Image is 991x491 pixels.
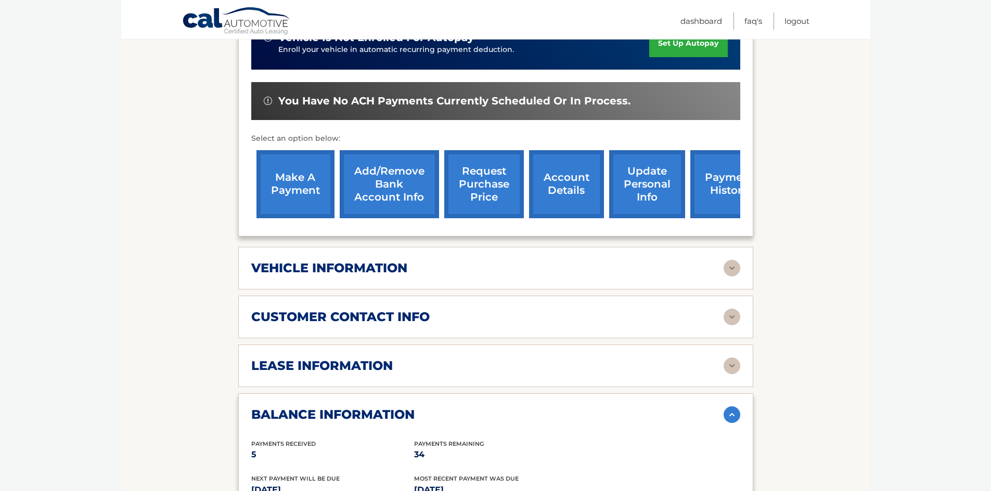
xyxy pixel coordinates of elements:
[251,260,407,276] h2: vehicle information
[680,12,722,30] a: Dashboard
[444,150,524,218] a: request purchase price
[251,407,415,422] h2: balance information
[251,447,414,462] p: 5
[690,150,768,218] a: payment history
[256,150,334,218] a: make a payment
[251,132,740,145] p: Select an option below:
[529,150,604,218] a: account details
[414,440,484,447] span: Payments Remaining
[340,150,439,218] a: Add/Remove bank account info
[724,260,740,276] img: accordion-rest.svg
[744,12,762,30] a: FAQ's
[264,97,272,105] img: alert-white.svg
[414,475,519,482] span: Most Recent Payment Was Due
[724,406,740,423] img: accordion-active.svg
[251,440,316,447] span: Payments Received
[278,44,650,56] p: Enroll your vehicle in automatic recurring payment deduction.
[724,357,740,374] img: accordion-rest.svg
[784,12,809,30] a: Logout
[251,358,393,374] h2: lease information
[278,95,630,108] span: You have no ACH payments currently scheduled or in process.
[414,447,577,462] p: 34
[724,309,740,325] img: accordion-rest.svg
[182,7,291,37] a: Cal Automotive
[251,475,340,482] span: Next Payment will be due
[251,309,430,325] h2: customer contact info
[609,150,685,218] a: update personal info
[649,30,727,57] a: set up autopay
